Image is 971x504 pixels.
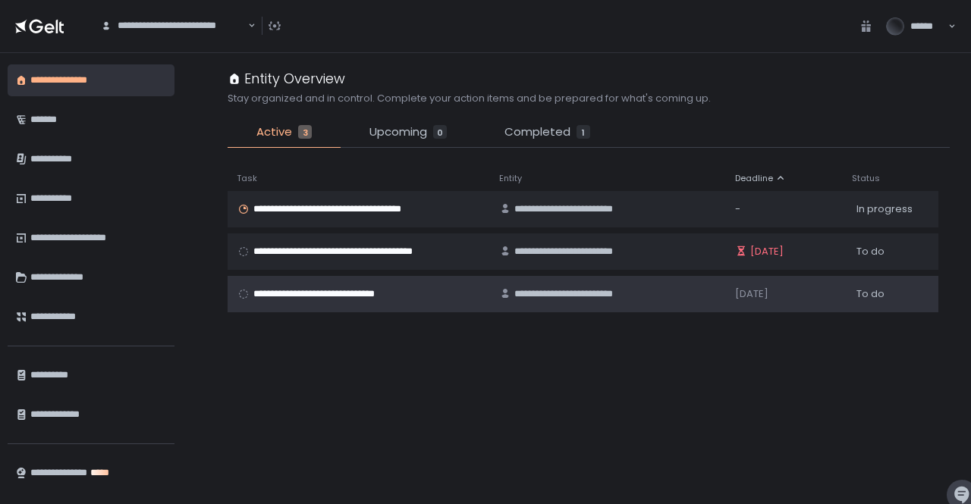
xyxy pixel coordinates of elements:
[735,202,740,216] span: -
[856,202,913,216] span: In progress
[91,11,256,42] div: Search for option
[856,287,885,301] span: To do
[101,33,247,48] input: Search for option
[433,125,447,139] div: 0
[298,125,312,139] div: 3
[856,245,885,258] span: To do
[750,245,784,258] span: [DATE]
[256,124,292,141] span: Active
[237,173,257,184] span: Task
[499,173,522,184] span: Entity
[228,68,345,89] div: Entity Overview
[504,124,570,141] span: Completed
[852,173,880,184] span: Status
[735,287,768,301] span: [DATE]
[228,92,711,105] h2: Stay organized and in control. Complete your action items and be prepared for what's coming up.
[369,124,427,141] span: Upcoming
[577,125,590,139] div: 1
[735,173,773,184] span: Deadline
